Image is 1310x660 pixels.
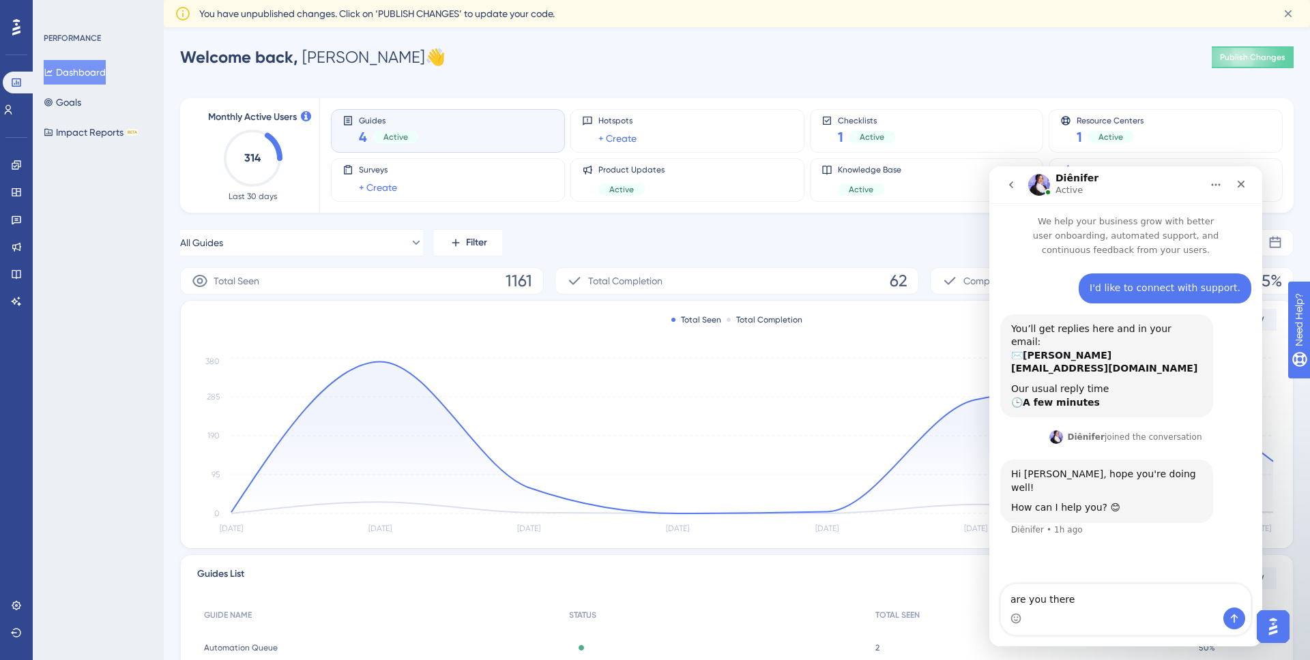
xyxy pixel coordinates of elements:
span: 1161 [506,270,532,292]
span: GUIDE NAME [204,610,252,620]
span: Completion Rate [963,273,1037,289]
span: Need Help? [32,3,85,20]
span: Filter [466,235,487,251]
tspan: [DATE] [815,524,839,533]
span: Active [849,184,873,195]
span: Automation Queue [204,642,278,653]
span: Last 30 days [229,191,277,202]
tspan: [DATE] [964,524,987,533]
tspan: 190 [207,431,220,440]
span: 1 [1077,127,1082,147]
div: [PERSON_NAME] 👋 [180,46,446,68]
span: Knowledge Base [838,164,901,175]
span: STATUS [569,610,596,620]
span: 62 [890,270,907,292]
span: Publish Changes [1220,52,1285,63]
span: Surveys [359,164,397,175]
span: Active [383,132,408,142]
div: BETA [126,129,139,136]
span: Active [609,184,634,195]
a: + Create [359,179,397,196]
iframe: UserGuiding AI Assistant Launcher [1253,606,1294,647]
tspan: [DATE] [368,524,392,533]
div: Total Completion [727,314,802,325]
span: Total Seen [214,273,259,289]
div: PERFORMANCE [44,33,101,44]
span: Total Completion [588,273,663,289]
tspan: 380 [205,357,220,366]
text: 314 [244,151,261,164]
span: You have unpublished changes. Click on ‘PUBLISH CHANGES’ to update your code. [199,5,555,22]
span: Monthly Active Users [208,109,297,125]
span: Active [860,132,884,142]
span: TOTAL SEEN [875,610,920,620]
button: Goals [44,90,81,115]
span: Guides List [197,566,244,590]
tspan: [DATE] [517,524,540,533]
iframe: Intercom live chat [989,166,1262,646]
button: Impact ReportsBETA [44,120,139,145]
a: + Create [598,130,637,147]
span: 4 [359,127,367,147]
span: Resource Centers [1077,115,1144,125]
span: All Guides [180,235,223,251]
span: 2 [875,642,879,653]
tspan: [DATE] [220,524,243,533]
button: Filter [434,229,502,256]
span: Product Updates [598,164,665,175]
span: Active [1098,132,1123,142]
button: Publish Changes [1212,46,1294,68]
button: All Guides [180,229,423,256]
span: AI Assistant [1077,164,1123,175]
tspan: 0 [214,509,220,518]
span: 5% [1262,270,1282,292]
span: Guides [359,115,419,125]
span: Welcome back, [180,47,298,67]
span: 1 [838,127,843,147]
tspan: 285 [207,392,220,402]
tspan: 95 [212,470,220,479]
tspan: [DATE] [666,524,689,533]
span: Hotspots [598,115,637,126]
span: Checklists [838,115,895,125]
div: Total Seen [671,314,721,325]
button: Dashboard [44,60,106,85]
span: 50% [1199,642,1215,653]
tspan: [DATE] [1248,524,1271,533]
